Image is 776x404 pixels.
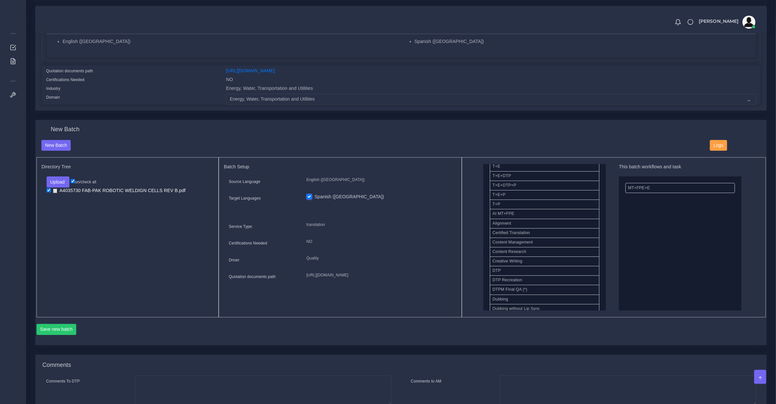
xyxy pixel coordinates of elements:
p: NO [306,238,452,245]
label: Source Language [229,179,260,185]
li: Certified Translation [490,228,599,238]
li: T+E+DTP+P [490,181,599,190]
label: Comments to AM [411,378,442,384]
input: un/check all [71,179,75,183]
label: Industry [46,86,61,91]
li: MT+FPE+E [625,183,735,193]
p: [URL][DOMAIN_NAME] [306,272,452,279]
h5: This batch workflows and task [619,164,741,170]
button: Logs [710,140,727,151]
li: T+P [490,200,599,209]
label: un/check all [71,179,96,185]
li: Content Research [490,247,599,257]
a: A4035730 FAB-PAK ROBOTIC WELDIGN CELLS REV B.pdf [51,188,188,194]
li: Dubbing [490,295,599,304]
li: DTP Recreation [490,275,599,285]
li: T+E [490,162,599,172]
li: DTP [490,266,599,276]
li: English ([GEOGRAPHIC_DATA]) [63,38,395,45]
p: translation [306,221,452,228]
label: Certifications Needed [46,77,85,83]
li: T+E+P [490,190,599,200]
button: Upload [47,176,70,188]
li: Alignment [490,219,599,229]
p: Quality [306,255,452,262]
h4: New Batch [51,126,80,133]
label: Spanish ([GEOGRAPHIC_DATA]) [315,193,384,200]
label: Driver [229,257,240,263]
label: Certifications Needed [229,240,267,246]
a: [URL][DOMAIN_NAME] [226,68,275,73]
label: Quotation documents path [46,68,93,74]
li: DTPM Final QA (*) [490,285,599,295]
label: Service Type: [229,224,253,230]
p: English ([GEOGRAPHIC_DATA]) [306,176,452,183]
div: Energy, Water, Transportation and Utilities [221,85,761,94]
label: Target Languages [229,195,261,201]
label: Domain [46,94,60,100]
h4: Comments [42,362,71,369]
li: T+E+DTP [490,171,599,181]
label: Quotation documents path [229,274,276,280]
label: Comments To DTP [46,378,80,384]
button: New Batch [41,140,71,151]
span: [PERSON_NAME] [699,19,739,23]
h5: Batch Setup [224,164,457,170]
a: [PERSON_NAME]avatar [695,16,758,29]
button: Save new batch [37,324,77,335]
li: AI MT+FPE [490,209,599,219]
li: Dubbing without Lip Sync [490,304,599,314]
li: Creative Writing [490,257,599,266]
a: New Batch [41,142,71,147]
h5: Directory Tree [42,164,214,170]
img: avatar [742,16,755,29]
div: NO [221,76,761,85]
li: Content Management [490,238,599,247]
li: Spanish ([GEOGRAPHIC_DATA]) [415,38,753,45]
span: Logs [714,143,724,148]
